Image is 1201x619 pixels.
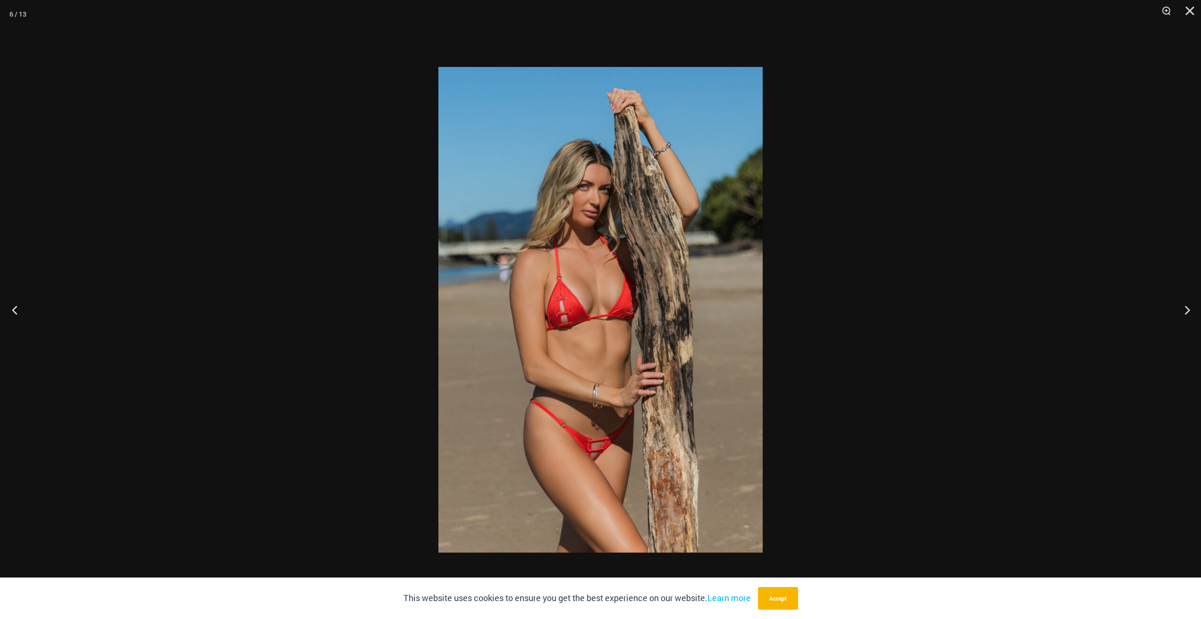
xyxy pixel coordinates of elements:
[9,7,26,21] div: 6 / 13
[1166,286,1201,333] button: Next
[438,67,763,553] img: Link Tangello 3070 Tri Top 2031 Cheeky 04
[758,587,798,610] button: Accept
[707,592,751,603] a: Learn more
[403,591,751,605] p: This website uses cookies to ensure you get the best experience on our website.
